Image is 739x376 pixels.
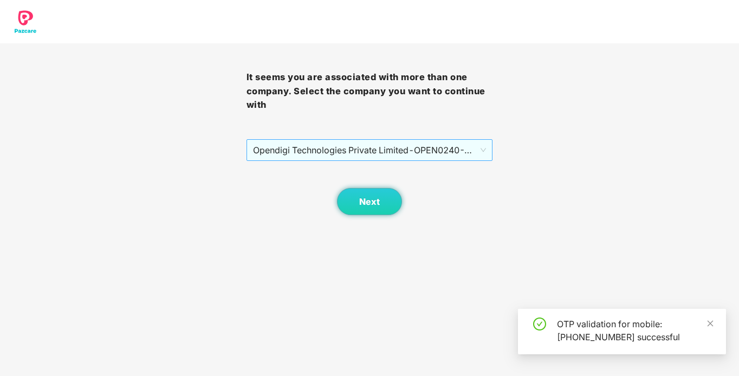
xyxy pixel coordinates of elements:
[706,320,714,327] span: close
[247,70,493,112] h3: It seems you are associated with more than one company. Select the company you want to continue with
[533,317,546,330] span: check-circle
[253,140,487,160] span: Opendigi Technologies Private Limited - OPEN0240 - ADMIN
[337,188,402,215] button: Next
[557,317,713,343] div: OTP validation for mobile: [PHONE_NUMBER] successful
[359,197,380,207] span: Next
